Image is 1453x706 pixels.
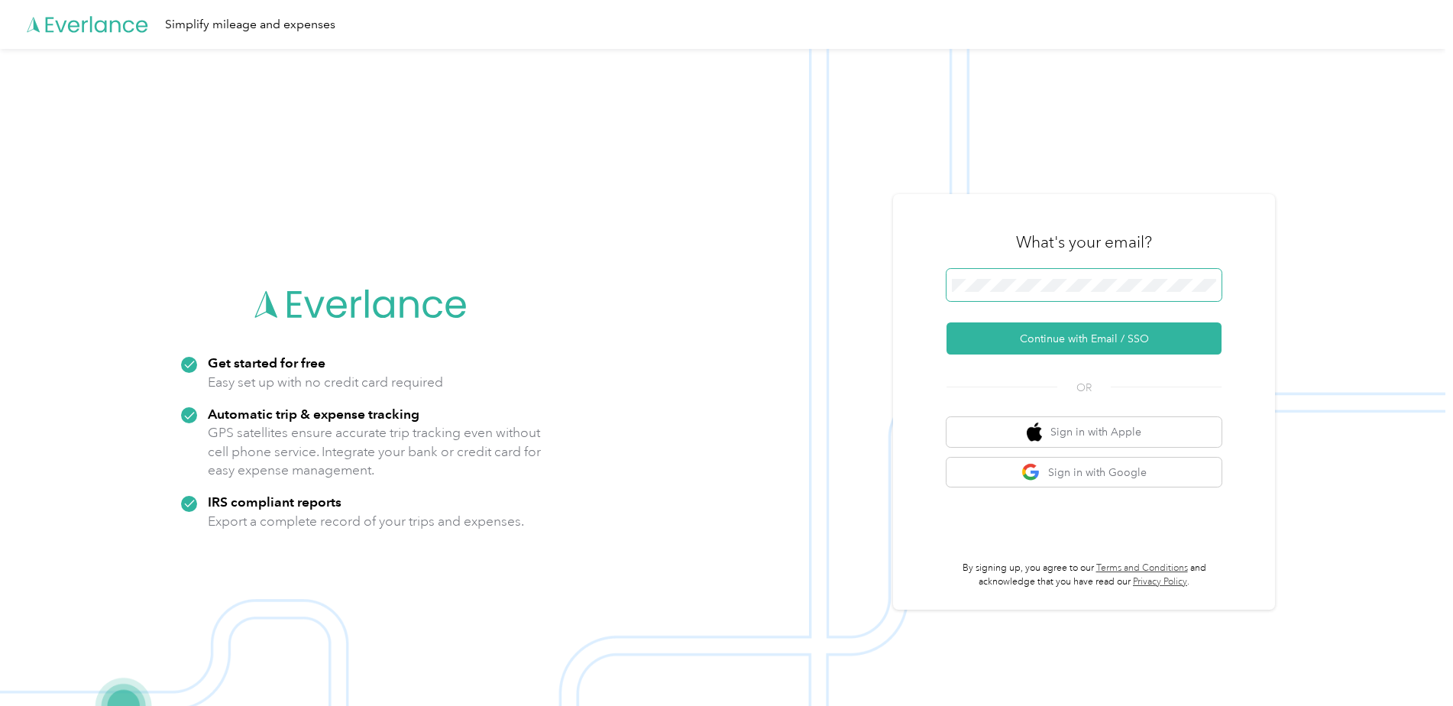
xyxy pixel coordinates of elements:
button: Continue with Email / SSO [947,322,1222,355]
p: GPS satellites ensure accurate trip tracking even without cell phone service. Integrate your bank... [208,423,542,480]
strong: Get started for free [208,355,325,371]
p: Export a complete record of your trips and expenses. [208,512,524,531]
strong: Automatic trip & expense tracking [208,406,419,422]
strong: IRS compliant reports [208,494,341,510]
img: google logo [1021,463,1040,482]
img: apple logo [1027,423,1042,442]
p: By signing up, you agree to our and acknowledge that you have read our . [947,562,1222,588]
p: Easy set up with no credit card required [208,373,443,392]
button: google logoSign in with Google [947,458,1222,487]
div: Simplify mileage and expenses [165,15,335,34]
a: Terms and Conditions [1096,562,1188,574]
button: apple logoSign in with Apple [947,417,1222,447]
a: Privacy Policy [1133,576,1187,588]
span: OR [1057,380,1111,396]
h3: What's your email? [1016,232,1152,253]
